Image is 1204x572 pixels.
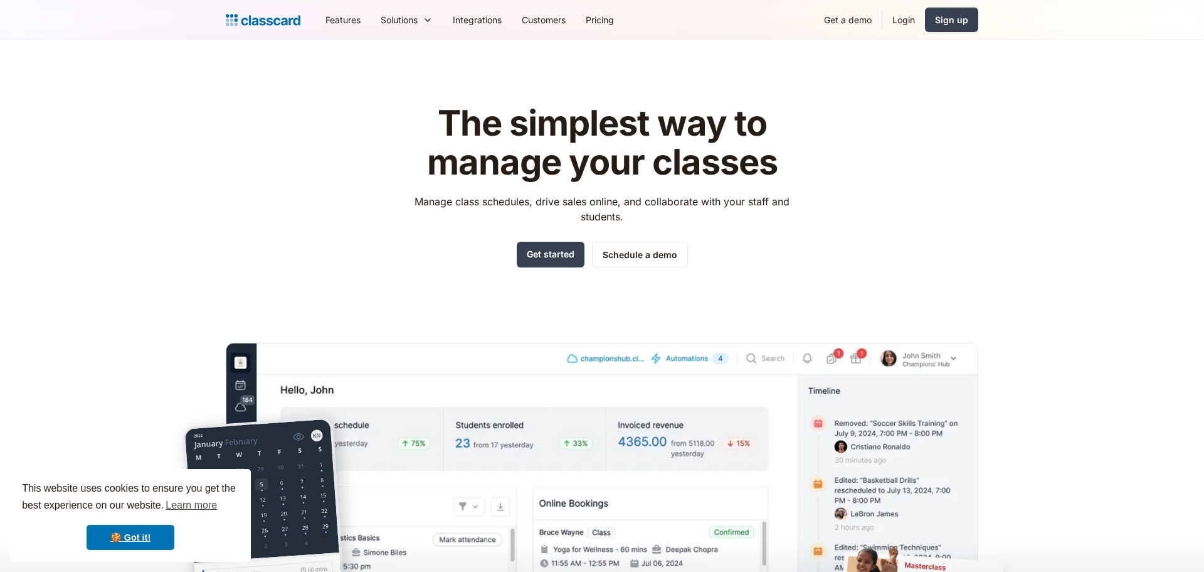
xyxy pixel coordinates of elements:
[882,6,925,34] a: Login
[22,481,239,515] span: This website uses cookies to ensure you get the best experience on our website.
[403,194,801,224] p: Manage class schedules, drive sales online, and collaborate with your staff and students.
[517,242,584,267] a: Get started
[935,13,968,26] div: Sign up
[576,6,624,34] a: Pricing
[315,6,371,34] a: Features
[592,242,688,267] a: Schedule a demo
[371,6,443,34] div: Solutions
[925,8,978,32] a: Sign up
[87,525,174,550] a: dismiss cookie message
[512,6,576,34] a: Customers
[403,104,801,181] h1: The simplest way to manage your classes
[814,6,882,34] a: Get a demo
[443,6,512,34] a: Integrations
[164,496,219,515] a: learn more about cookies
[381,13,418,26] div: Solutions
[10,469,251,562] div: cookieconsent
[226,11,300,29] a: home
